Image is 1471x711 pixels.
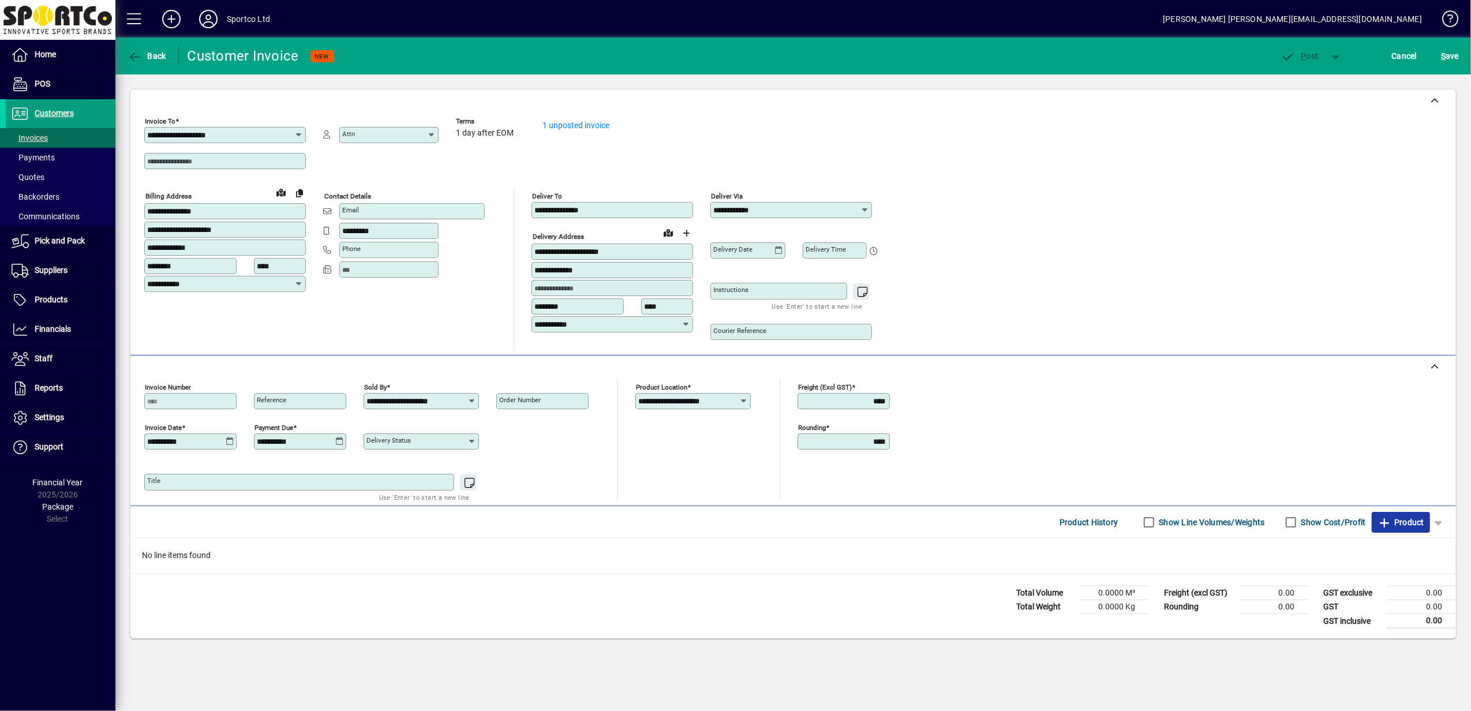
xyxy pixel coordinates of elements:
mat-hint: Use 'Enter' to start a new line [772,300,863,313]
button: Product [1372,512,1430,533]
span: Customers [35,108,74,118]
button: Save [1438,46,1462,66]
div: Sportco Ltd [227,10,270,28]
button: Add [153,9,190,29]
mat-label: Payment due [254,424,293,432]
a: Payments [6,148,115,167]
a: POS [6,70,115,99]
span: Communications [12,212,80,221]
td: 0.00 [1239,586,1308,600]
td: GST inclusive [1317,614,1387,628]
span: Support [35,442,63,451]
a: Reports [6,374,115,403]
mat-label: Order number [499,396,541,404]
button: Cancel [1389,46,1420,66]
div: No line items found [130,538,1456,573]
label: Show Cost/Profit [1299,517,1366,528]
mat-label: Rounding [798,424,826,432]
a: Home [6,40,115,69]
td: Total Weight [1010,600,1080,614]
span: Package [42,502,73,511]
span: Reports [35,383,63,392]
a: Quotes [6,167,115,187]
span: Home [35,50,56,59]
mat-label: Invoice date [145,424,182,432]
a: 1 unposted invoice [542,121,609,130]
td: 0.0000 M³ [1080,586,1149,600]
button: Product History [1055,512,1123,533]
span: Terms [456,118,525,125]
mat-label: Delivery time [806,245,846,253]
a: Communications [6,207,115,226]
span: POS [35,79,50,88]
a: Backorders [6,187,115,207]
mat-label: Invoice To [145,117,175,125]
span: Backorders [12,192,59,201]
span: Invoices [12,133,48,143]
app-page-header-button: Back [115,46,179,66]
span: Settings [35,413,64,422]
button: Profile [190,9,227,29]
label: Show Line Volumes/Weights [1157,517,1265,528]
span: Suppliers [35,265,68,275]
a: View on map [272,183,290,201]
span: Staff [35,354,53,363]
span: Product [1378,513,1424,532]
td: 0.00 [1387,586,1456,600]
span: Cancel [1392,47,1417,65]
a: Invoices [6,128,115,148]
span: ost [1281,51,1319,61]
mat-hint: Use 'Enter' to start a new line [379,491,470,504]
span: S [1441,51,1446,61]
td: 0.00 [1387,614,1456,628]
a: Financials [6,315,115,344]
span: Product History [1060,513,1118,532]
a: Staff [6,345,115,373]
td: 0.0000 Kg [1080,600,1149,614]
td: Freight (excl GST) [1158,586,1239,600]
span: Products [35,295,68,304]
div: [PERSON_NAME] [PERSON_NAME][EMAIL_ADDRESS][DOMAIN_NAME] [1163,10,1422,28]
mat-label: Freight (excl GST) [798,383,852,391]
td: Total Volume [1010,586,1080,600]
a: Products [6,286,115,315]
span: Financial Year [33,478,83,487]
span: P [1301,51,1307,61]
td: 0.00 [1387,600,1456,614]
td: Rounding [1158,600,1239,614]
a: View on map [659,223,678,242]
a: Knowledge Base [1433,2,1457,40]
a: Settings [6,403,115,432]
button: Post [1275,46,1324,66]
span: Financials [35,324,71,334]
mat-label: Deliver To [532,192,562,200]
a: Support [6,433,115,462]
mat-label: Invoice number [145,383,191,391]
mat-label: Reference [257,396,286,404]
mat-label: Title [147,477,160,485]
mat-label: Delivery date [713,245,753,253]
span: 1 day after EOM [456,129,514,138]
div: Customer Invoice [188,47,299,65]
td: GST [1317,600,1387,614]
span: Quotes [12,173,44,182]
td: 0.00 [1239,600,1308,614]
button: Back [125,46,169,66]
mat-label: Phone [342,245,361,253]
mat-label: Courier Reference [713,327,766,335]
button: Copy to Delivery address [290,184,309,202]
td: GST exclusive [1317,586,1387,600]
a: Suppliers [6,256,115,285]
mat-label: Product location [636,383,687,391]
mat-label: Email [342,206,359,214]
a: Pick and Pack [6,227,115,256]
span: NEW [315,53,330,60]
mat-label: Attn [342,130,355,138]
span: Pick and Pack [35,236,85,245]
mat-label: Instructions [713,286,748,294]
mat-label: Delivery status [366,436,411,444]
mat-label: Sold by [364,383,387,391]
mat-label: Deliver via [711,192,743,200]
span: ave [1441,47,1459,65]
span: Back [128,51,166,61]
